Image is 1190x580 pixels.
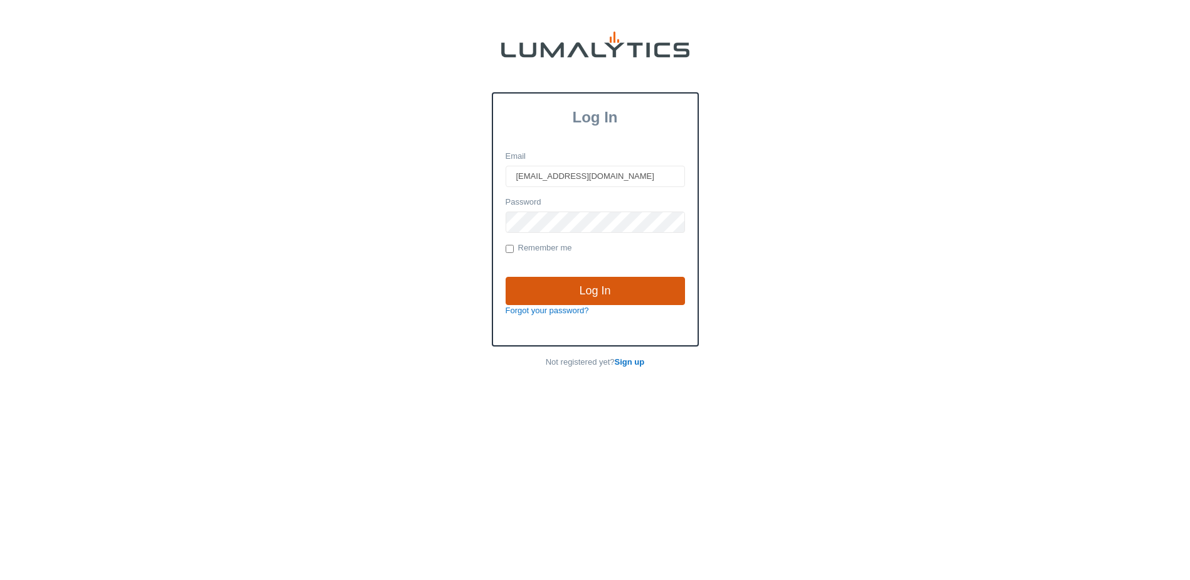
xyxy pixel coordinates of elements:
label: Email [506,151,526,163]
h3: Log In [493,109,698,126]
p: Not registered yet? [492,357,699,368]
label: Remember me [506,242,572,255]
input: Log In [506,277,685,306]
label: Password [506,196,541,208]
img: lumalytics-black-e9b537c871f77d9ce8d3a6940f85695cd68c596e3f819dc492052d1098752254.png [501,31,689,58]
a: Sign up [615,357,645,367]
a: Forgot your password? [506,306,589,315]
input: Email [506,166,685,187]
input: Remember me [506,245,514,253]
